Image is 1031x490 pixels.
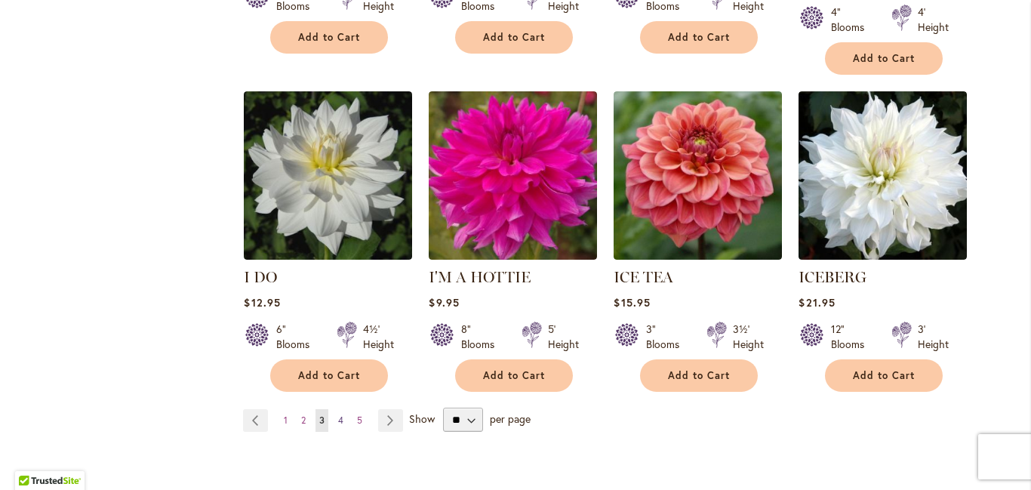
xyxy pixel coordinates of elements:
[614,295,650,310] span: $15.95
[799,248,967,263] a: ICEBERG
[831,5,873,35] div: 4" Blooms
[297,409,309,432] a: 2
[640,21,758,54] button: Add to Cart
[334,409,347,432] a: 4
[353,409,366,432] a: 5
[363,322,394,352] div: 4½' Height
[668,31,730,44] span: Add to Cart
[733,322,764,352] div: 3½' Height
[429,268,531,286] a: I'M A HOTTIE
[270,359,388,392] button: Add to Cart
[455,359,573,392] button: Add to Cart
[483,31,545,44] span: Add to Cart
[429,295,459,310] span: $9.95
[799,91,967,260] img: ICEBERG
[298,31,360,44] span: Add to Cart
[429,248,597,263] a: I'm A Hottie
[614,268,673,286] a: ICE TEA
[668,369,730,382] span: Add to Cart
[918,5,949,35] div: 4' Height
[298,369,360,382] span: Add to Cart
[284,414,288,426] span: 1
[614,91,782,260] img: ICE TEA
[461,322,503,352] div: 8" Blooms
[490,411,531,426] span: per page
[614,248,782,263] a: ICE TEA
[640,359,758,392] button: Add to Cart
[244,295,280,310] span: $12.95
[799,268,866,286] a: ICEBERG
[276,322,319,352] div: 6" Blooms
[280,409,291,432] a: 1
[244,91,412,260] img: I DO
[357,414,362,426] span: 5
[301,414,306,426] span: 2
[825,359,943,392] button: Add to Cart
[831,322,873,352] div: 12" Blooms
[646,322,688,352] div: 3" Blooms
[270,21,388,54] button: Add to Cart
[429,91,597,260] img: I'm A Hottie
[918,322,949,352] div: 3' Height
[244,248,412,263] a: I DO
[319,414,325,426] span: 3
[483,369,545,382] span: Add to Cart
[825,42,943,75] button: Add to Cart
[11,436,54,479] iframe: Launch Accessibility Center
[455,21,573,54] button: Add to Cart
[799,295,835,310] span: $21.95
[853,52,915,65] span: Add to Cart
[244,268,277,286] a: I DO
[409,411,435,426] span: Show
[338,414,343,426] span: 4
[548,322,579,352] div: 5' Height
[853,369,915,382] span: Add to Cart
